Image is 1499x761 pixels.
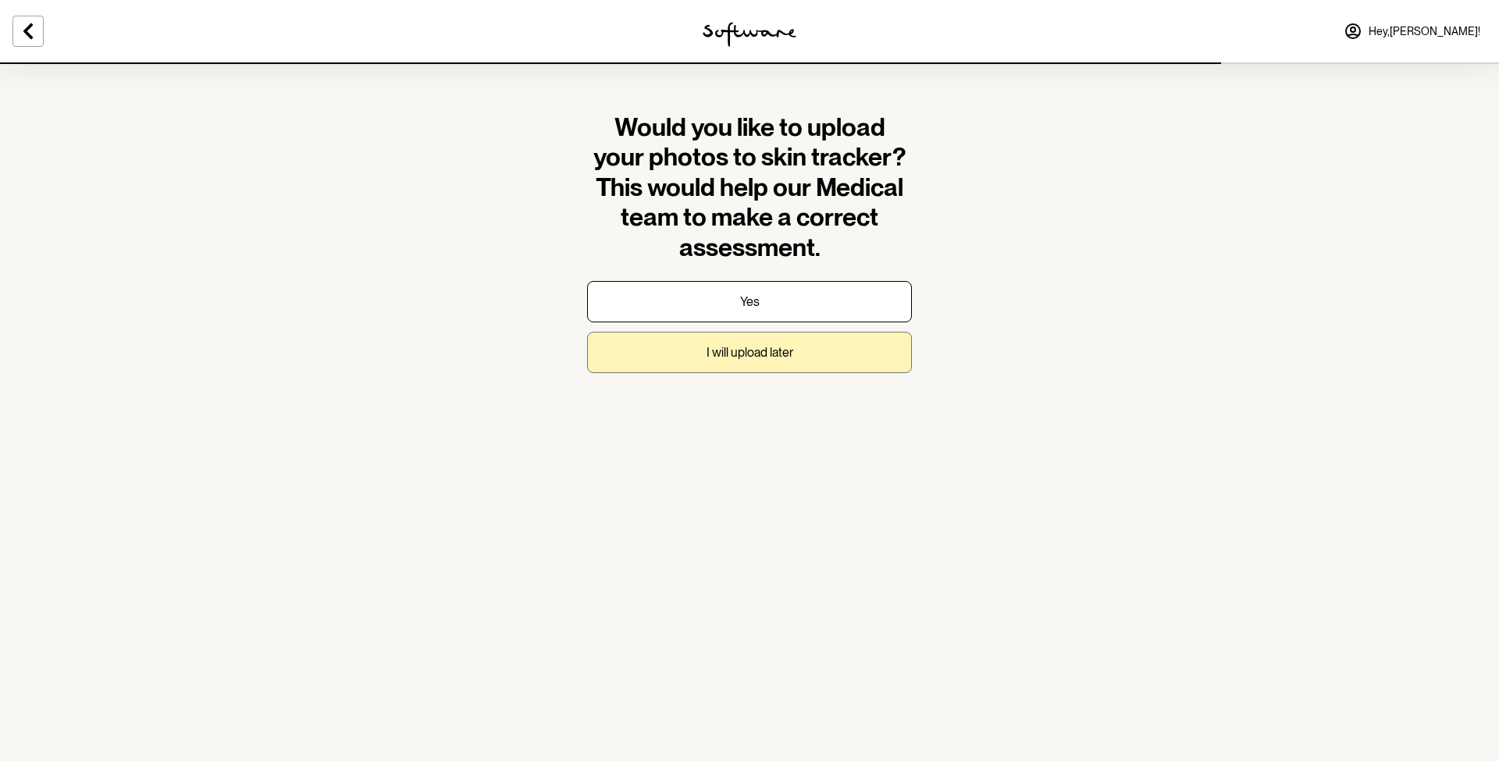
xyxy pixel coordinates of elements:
[587,281,912,322] button: Yes
[703,22,796,47] img: software logo
[740,294,760,309] p: Yes
[587,112,912,262] h1: Would you like to upload your photos to skin tracker? This would help our Medical team to make a ...
[707,345,793,360] p: I will upload later
[587,332,912,373] button: I will upload later
[1334,12,1490,50] a: Hey,[PERSON_NAME]!
[1369,25,1480,38] span: Hey, [PERSON_NAME] !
